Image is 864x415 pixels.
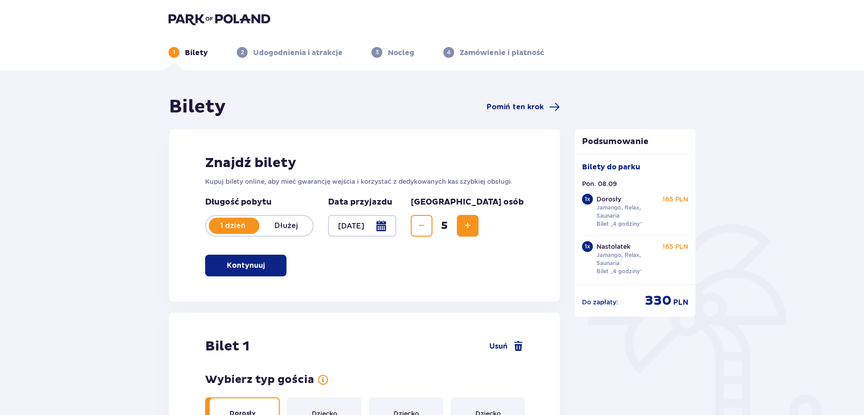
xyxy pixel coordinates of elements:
[489,341,507,351] span: Usuń
[596,242,630,251] p: Nastolatek
[205,373,314,387] p: Wybierz typ gościa
[169,13,270,25] img: Park of Poland logo
[645,292,671,309] p: 330
[241,48,244,56] p: 2
[328,197,392,208] p: Data przyjazdu
[596,195,621,204] p: Dorosły
[434,219,455,233] span: 5
[596,204,659,220] p: Jamango, Relax, Saunaria
[673,298,688,308] p: PLN
[582,179,617,188] p: Pon. 08.09
[487,102,544,112] span: Pomiń ten krok
[487,102,560,112] a: Pomiń ten krok
[489,341,524,352] a: Usuń
[205,154,524,172] h2: Znajdź bilety
[253,48,343,58] p: Udogodnienia i atrakcje
[582,241,593,252] div: 1 x
[411,197,524,208] p: [GEOGRAPHIC_DATA] osób
[173,48,175,56] p: 1
[259,221,313,231] p: Dłużej
[205,255,286,276] button: Kontynuuj
[582,162,640,172] p: Bilety do parku
[205,197,314,208] p: Długość pobytu
[227,261,265,270] p: Kontynuuj
[596,267,643,275] p: Bilet „4 godziny”
[206,221,259,231] p: 1 dzień
[376,48,379,56] p: 3
[596,251,659,267] p: Jamango, Relax, Saunaria
[662,242,688,251] p: 165 PLN
[205,338,249,355] p: Bilet 1
[388,48,414,58] p: Nocleg
[662,195,688,204] p: 165 PLN
[460,48,544,58] p: Zamówienie i płatność
[457,215,479,237] button: Increase
[582,194,593,205] div: 1 x
[575,136,696,147] p: Podsumowanie
[447,48,451,56] p: 4
[185,48,208,58] p: Bilety
[582,298,618,307] p: Do zapłaty :
[596,220,643,228] p: Bilet „4 godziny”
[169,96,226,118] h1: Bilety
[411,215,432,237] button: Decrease
[205,177,524,186] p: Kupuj bilety online, aby mieć gwarancję wejścia i korzystać z dedykowanych kas szybkiej obsługi.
